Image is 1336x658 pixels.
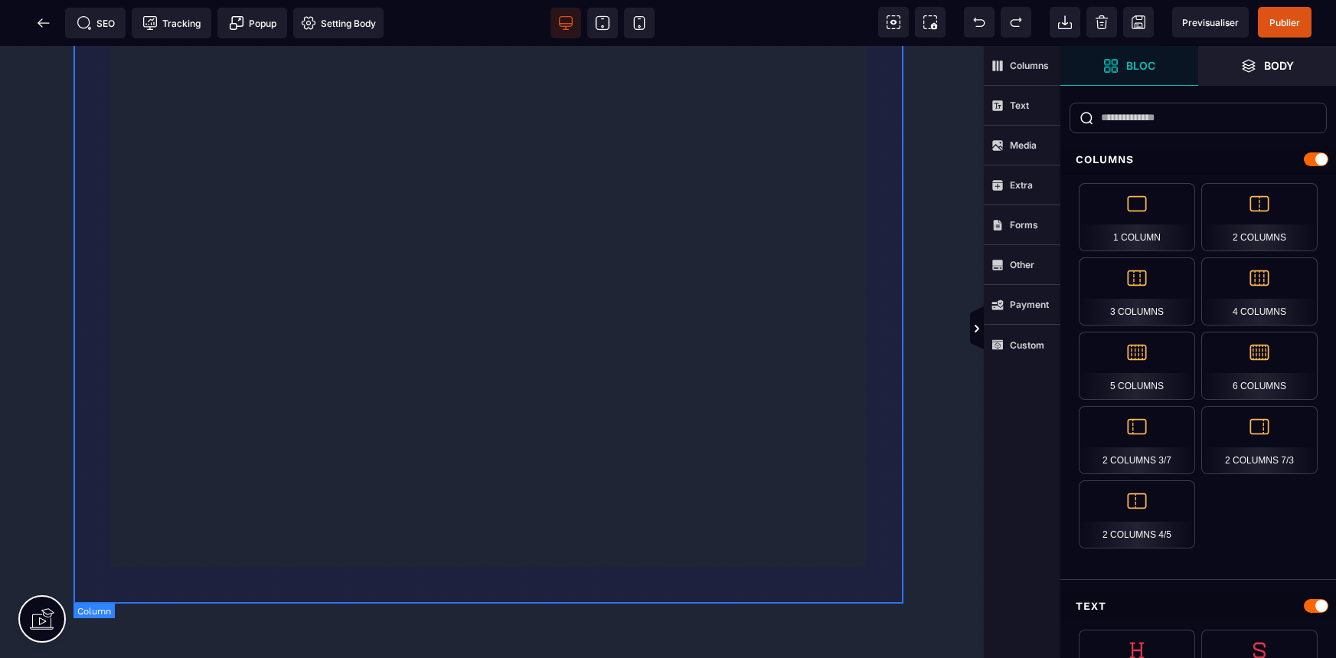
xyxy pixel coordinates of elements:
[1126,60,1155,71] strong: Bloc
[1010,339,1044,351] strong: Custom
[229,15,276,31] span: Popup
[1201,257,1318,326] div: 4 Columns
[1060,46,1198,86] span: Open Blocks
[1079,406,1195,474] div: 2 Columns 3/7
[1269,17,1300,28] span: Publier
[915,7,946,38] span: Screenshot
[1060,592,1336,620] div: Text
[142,15,201,31] span: Tracking
[1010,219,1038,231] strong: Forms
[878,7,909,38] span: View components
[1010,179,1033,191] strong: Extra
[1172,7,1249,38] span: Preview
[1201,183,1318,251] div: 2 Columns
[1010,139,1037,151] strong: Media
[1079,332,1195,400] div: 5 Columns
[1079,183,1195,251] div: 1 Column
[1201,406,1318,474] div: 2 Columns 7/3
[1060,146,1336,174] div: Columns
[1079,480,1195,548] div: 2 Columns 4/5
[1010,299,1049,310] strong: Payment
[1010,259,1034,270] strong: Other
[301,15,376,31] span: Setting Body
[77,15,115,31] span: SEO
[1010,100,1029,111] strong: Text
[1182,17,1239,28] span: Previsualiser
[1264,60,1294,71] strong: Body
[1010,60,1049,71] strong: Columns
[1079,257,1195,326] div: 3 Columns
[1198,46,1336,86] span: Open Layer Manager
[1201,332,1318,400] div: 6 Columns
